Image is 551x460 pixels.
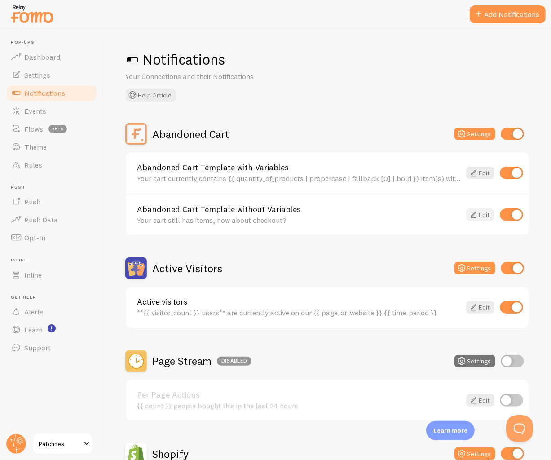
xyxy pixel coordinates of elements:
[24,71,50,80] span: Settings
[48,125,67,133] span: beta
[125,50,529,69] h1: Notifications
[11,257,98,263] span: Inline
[39,438,81,449] span: Patchnes
[466,301,494,314] a: Edit
[5,84,98,102] a: Notifications
[11,185,98,190] span: Push
[5,102,98,120] a: Events
[24,215,58,224] span: Push Data
[48,324,56,332] svg: <p>Watch New Feature Tutorials!</p>
[5,48,98,66] a: Dashboard
[5,193,98,211] a: Push
[24,88,65,97] span: Notifications
[5,229,98,247] a: Opt-In
[137,216,461,224] div: Your cart still has items, how about checkout?
[466,208,494,221] a: Edit
[466,394,494,407] a: Edit
[433,426,467,435] p: Learn more
[152,354,251,368] h2: Page Stream
[5,211,98,229] a: Push Data
[137,298,461,306] a: Active visitors
[125,123,147,145] img: Abandoned Cart
[152,261,222,275] h2: Active Visitors
[5,156,98,174] a: Rules
[5,266,98,284] a: Inline
[5,339,98,357] a: Support
[125,71,341,82] p: Your Connections and their Notifications
[125,350,147,372] img: Page Stream
[217,357,251,366] div: Disabled
[137,164,461,172] a: Abandoned Cart Template with Variables
[24,106,46,115] span: Events
[125,89,176,102] button: Help Article
[24,233,45,242] span: Opt-In
[125,257,147,279] img: Active Visitors
[454,447,495,460] button: Settings
[24,124,43,133] span: Flows
[32,433,93,455] a: Patchnes
[24,160,42,169] span: Rules
[5,66,98,84] a: Settings
[137,309,461,317] div: **{{ visitor_count }} users** are currently active on our {{ page_or_website }} {{ time_period }}
[5,138,98,156] a: Theme
[454,355,495,367] button: Settings
[152,127,229,141] h2: Abandoned Cart
[24,197,40,206] span: Push
[466,167,494,179] a: Edit
[24,142,47,151] span: Theme
[5,120,98,138] a: Flows beta
[24,53,60,62] span: Dashboard
[9,2,54,25] img: fomo-relay-logo-orange.svg
[11,40,98,45] span: Pop-ups
[454,262,495,274] button: Settings
[506,415,533,442] iframe: Help Scout Beacon - Open
[137,402,461,410] div: {{ count }} people bought this in the last 24 hours
[24,270,42,279] span: Inline
[24,307,44,316] span: Alerts
[137,391,461,399] a: Per Page Actions
[454,128,495,140] button: Settings
[426,421,475,440] div: Learn more
[11,295,98,301] span: Get Help
[5,321,98,339] a: Learn
[24,343,51,352] span: Support
[24,325,43,334] span: Learn
[5,303,98,321] a: Alerts
[137,205,461,213] a: Abandoned Cart Template without Variables
[137,174,461,182] div: Your cart currently contains {{ quantity_of_products | propercase | fallback [0] | bold }} item(s...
